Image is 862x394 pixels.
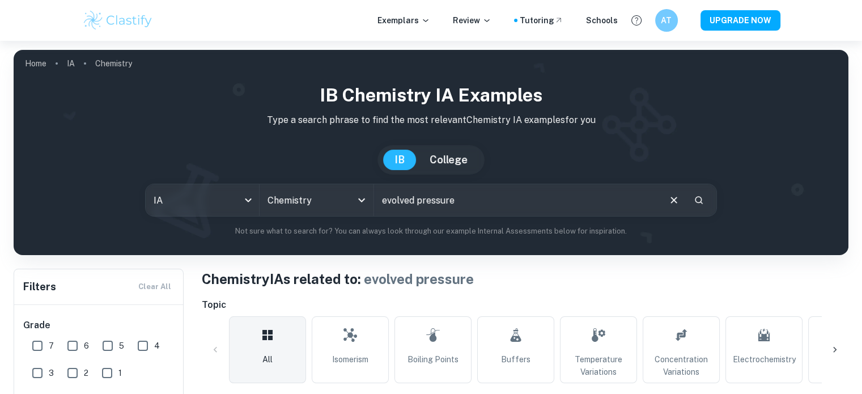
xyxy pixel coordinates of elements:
h6: AT [660,14,673,27]
a: Schools [586,14,618,27]
p: Exemplars [377,14,430,27]
p: Type a search phrase to find the most relevant Chemistry IA examples for you [23,113,839,127]
span: 2 [84,367,88,379]
button: College [418,150,479,170]
span: Concentration Variations [648,353,715,378]
h1: IB Chemistry IA examples [23,82,839,109]
p: Review [453,14,491,27]
span: 3 [49,367,54,379]
img: Clastify logo [82,9,154,32]
button: Search [689,190,708,210]
h6: Filters [23,279,56,295]
span: Boiling Points [407,353,458,366]
a: Tutoring [520,14,563,27]
h1: Chemistry IAs related to: [202,269,848,289]
span: 5 [119,340,124,352]
span: 1 [118,367,122,379]
a: Home [25,56,46,71]
button: IB [383,150,416,170]
h6: Topic [202,298,848,312]
span: Temperature Variations [565,353,632,378]
p: Not sure what to search for? You can always look through our example Internal Assessments below f... [23,226,839,237]
input: E.g. enthalpy of combustion, Winkler method, phosphate and temperature... [374,184,659,216]
button: UPGRADE NOW [700,10,780,31]
img: profile cover [14,50,848,255]
span: evolved pressure [364,271,474,287]
div: IA [146,184,259,216]
span: 4 [154,340,160,352]
h6: Grade [23,319,175,332]
span: Electrochemistry [733,353,796,366]
a: IA [67,56,75,71]
span: Buffers [501,353,530,366]
span: Isomerism [332,353,368,366]
button: Clear [663,189,685,211]
button: Help and Feedback [627,11,646,30]
span: All [262,353,273,366]
span: 7 [49,340,54,352]
span: 6 [84,340,89,352]
p: Chemistry [95,57,132,70]
button: Open [354,192,370,208]
button: AT [655,9,678,32]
